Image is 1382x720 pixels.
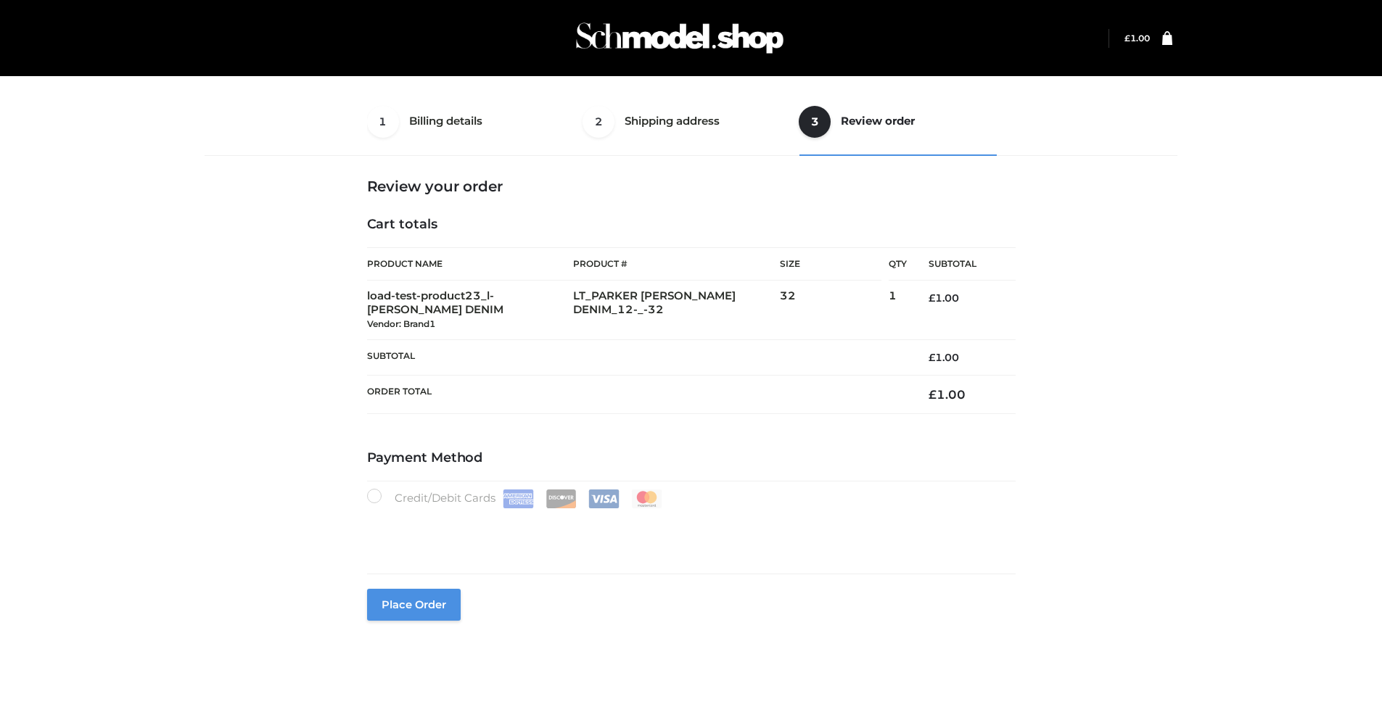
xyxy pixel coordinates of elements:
[367,247,574,281] th: Product Name
[571,9,789,67] img: Schmodel Admin 964
[929,351,935,364] span: £
[367,489,664,508] label: Credit/Debit Cards
[1124,33,1150,44] a: £1.00
[364,505,1013,558] iframe: Secure payment input frame
[631,489,662,508] img: Mastercard
[929,387,966,402] bdi: 1.00
[573,247,780,281] th: Product #
[780,281,889,339] td: 32
[907,248,1016,281] th: Subtotal
[546,489,577,508] img: Discover
[367,375,907,413] th: Order Total
[929,387,937,402] span: £
[573,281,780,339] td: LT_PARKER [PERSON_NAME] DENIM_12-_-32
[588,489,620,508] img: Visa
[929,291,935,305] span: £
[367,589,461,621] button: Place order
[1124,33,1150,44] bdi: 1.00
[503,489,534,508] img: Amex
[889,247,907,281] th: Qty
[367,339,907,375] th: Subtotal
[367,318,435,329] small: Vendor: Brand1
[367,178,1016,195] h3: Review your order
[1124,33,1130,44] span: £
[929,291,959,305] bdi: 1.00
[889,281,907,339] td: 1
[367,281,574,339] td: load-test-product23_l-[PERSON_NAME] DENIM
[367,217,1016,233] h4: Cart totals
[929,351,959,364] bdi: 1.00
[780,248,881,281] th: Size
[367,450,1016,466] h4: Payment Method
